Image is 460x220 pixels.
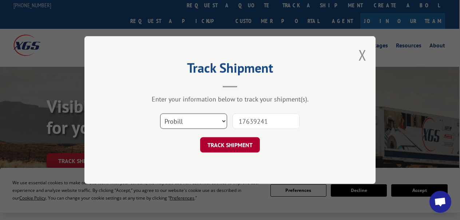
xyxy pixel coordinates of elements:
[121,63,339,77] h2: Track Shipment
[121,95,339,103] div: Enter your information below to track your shipment(s).
[233,113,300,129] input: Number(s)
[429,191,451,213] div: Open chat
[358,45,366,65] button: Close modal
[200,137,260,153] button: TRACK SHIPMENT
